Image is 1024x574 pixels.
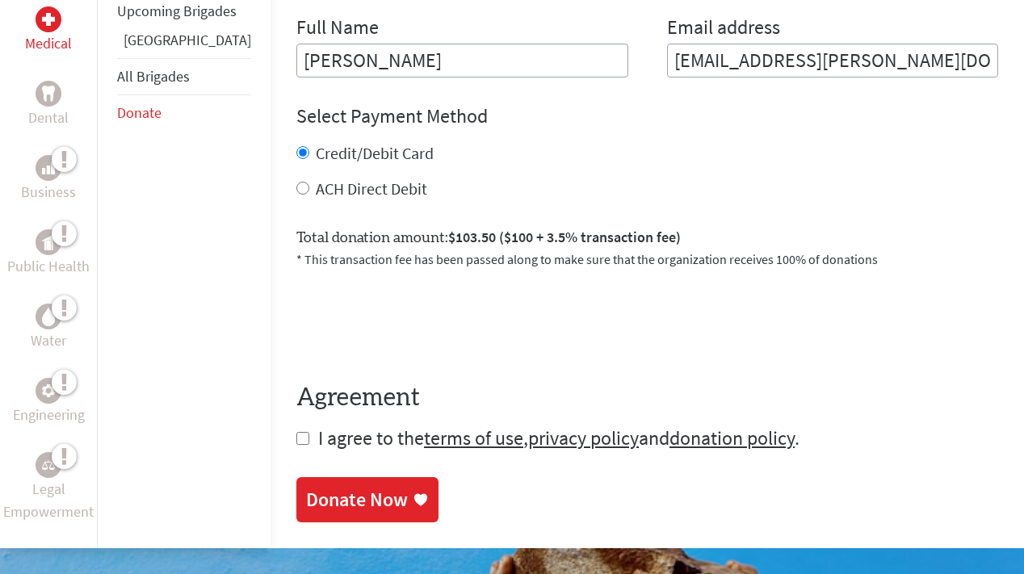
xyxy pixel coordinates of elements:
a: EngineeringEngineering [13,378,85,426]
div: Business [36,155,61,181]
img: Public Health [42,234,55,250]
div: Water [36,304,61,329]
p: Engineering [13,404,85,426]
a: terms of use [424,425,523,450]
div: Engineering [36,378,61,404]
div: Donate Now [306,487,408,513]
li: Donate [117,95,251,131]
label: Full Name [296,15,379,44]
a: [GEOGRAPHIC_DATA] [124,31,251,49]
a: BusinessBusiness [21,155,76,203]
a: MedicalMedical [25,6,72,55]
div: Legal Empowerment [36,452,61,478]
input: Enter Full Name [296,44,628,78]
p: Public Health [7,255,90,278]
p: Business [21,181,76,203]
a: Donate [117,103,162,122]
a: Legal EmpowermentLegal Empowerment [3,452,94,523]
li: Panama [117,29,251,58]
a: Upcoming Brigades [117,2,237,20]
a: privacy policy [528,425,639,450]
h4: Agreement [296,383,998,413]
p: * This transaction fee has been passed along to make sure that the organization receives 100% of ... [296,249,998,269]
p: Dental [28,107,69,129]
div: Dental [36,81,61,107]
img: Dental [42,86,55,102]
iframe: reCAPTCHA [296,288,542,351]
label: ACH Direct Debit [316,178,427,199]
img: Water [42,308,55,326]
label: Credit/Debit Card [316,143,434,163]
p: Water [31,329,66,352]
a: Donate Now [296,477,439,522]
img: Business [42,161,55,174]
p: Medical [25,32,72,55]
a: donation policy [669,425,795,450]
p: Legal Empowerment [3,478,94,523]
h4: Select Payment Method [296,103,998,129]
img: Medical [42,13,55,26]
li: All Brigades [117,58,251,95]
img: Engineering [42,384,55,397]
a: DentalDental [28,81,69,129]
a: WaterWater [31,304,66,352]
input: Your Email [667,44,999,78]
label: Total donation amount: [296,226,681,249]
label: Email address [667,15,780,44]
a: Public HealthPublic Health [7,229,90,278]
span: I agree to the , and . [318,425,799,450]
a: All Brigades [117,67,190,86]
div: Medical [36,6,61,32]
div: Public Health [36,229,61,255]
span: $103.50 ($100 + 3.5% transaction fee) [448,228,681,246]
img: Legal Empowerment [42,460,55,470]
